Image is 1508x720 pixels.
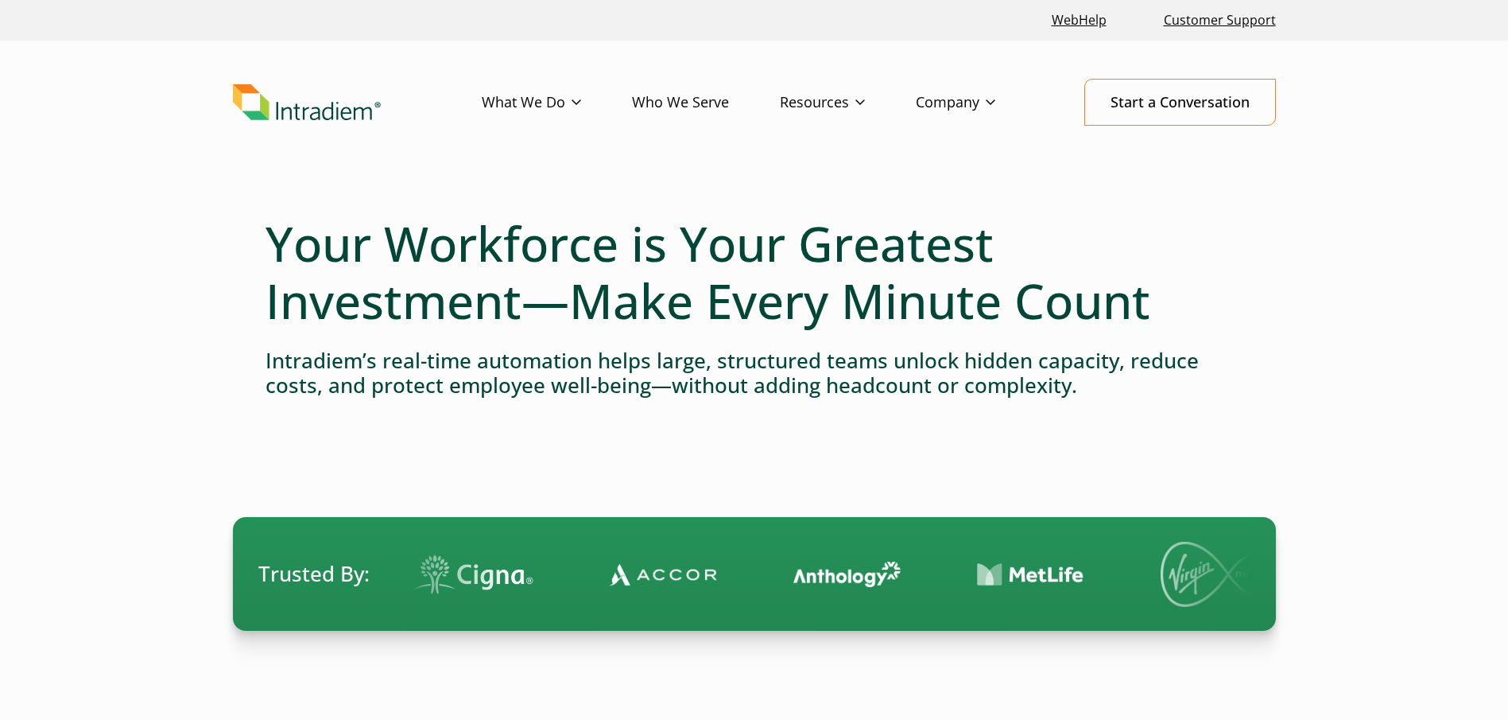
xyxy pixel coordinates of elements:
[233,84,381,121] img: Intradiem
[258,559,370,589] span: Trusted By:
[266,215,1243,329] h1: Your Workforce is Your Greatest Investment—Make Every Minute Count
[1157,3,1282,37] a: Customer Support
[266,348,1243,398] h4: Intradiem’s real-time automation helps large, structured teams unlock hidden capacity, reduce cos...
[916,80,1046,126] a: Company
[482,80,632,126] a: What We Do
[977,562,1084,587] img: Contact Center Automation MetLife Logo
[1045,3,1113,37] a: Link opens in a new window
[780,80,916,126] a: Resources
[233,84,482,121] a: Link to homepage of Intradiem
[610,562,717,586] img: Contact Center Automation Accor Logo
[1161,542,1272,607] img: Virgin Media logo.
[1084,79,1276,126] a: Start a Conversation
[632,80,780,126] a: Who We Serve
